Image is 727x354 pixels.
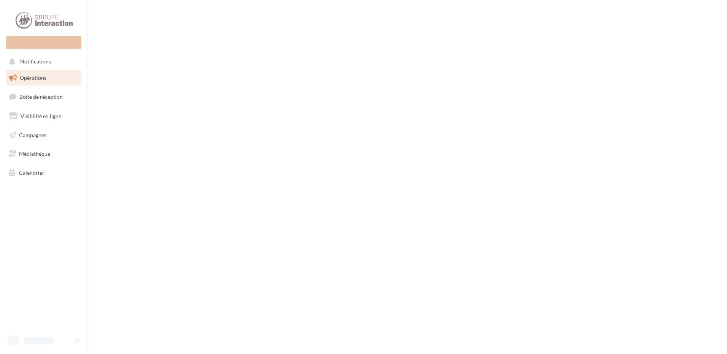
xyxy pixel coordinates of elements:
[6,36,81,49] div: Nouvelle campagne
[5,146,83,162] a: Médiathèque
[19,169,44,176] span: Calendrier
[19,150,50,157] span: Médiathèque
[19,131,46,138] span: Campagnes
[20,58,51,65] span: Notifications
[5,70,83,86] a: Opérations
[20,74,46,81] span: Opérations
[5,108,83,124] a: Visibilité en ligne
[19,93,63,100] span: Boîte de réception
[5,88,83,105] a: Boîte de réception
[5,165,83,181] a: Calendrier
[21,113,61,119] span: Visibilité en ligne
[5,127,83,143] a: Campagnes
